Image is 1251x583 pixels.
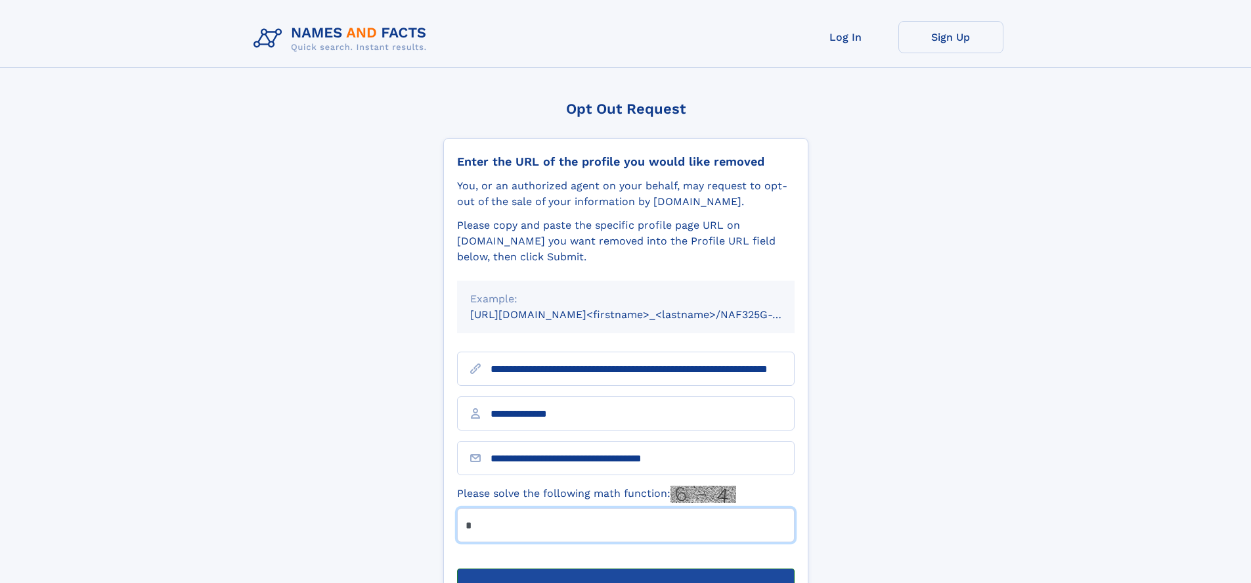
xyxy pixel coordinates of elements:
[248,21,437,57] img: Logo Names and Facts
[793,21,898,53] a: Log In
[457,218,795,265] div: Please copy and paste the specific profile page URL on [DOMAIN_NAME] you want removed into the Pr...
[898,21,1003,53] a: Sign Up
[470,308,820,321] small: [URL][DOMAIN_NAME]<firstname>_<lastname>/NAF325G-xxxxxxxx
[443,101,808,117] div: Opt Out Request
[470,291,781,307] div: Example:
[457,178,795,210] div: You, or an authorized agent on your behalf, may request to opt-out of the sale of your informatio...
[457,154,795,169] div: Enter the URL of the profile you would like removed
[457,486,736,503] label: Please solve the following math function:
